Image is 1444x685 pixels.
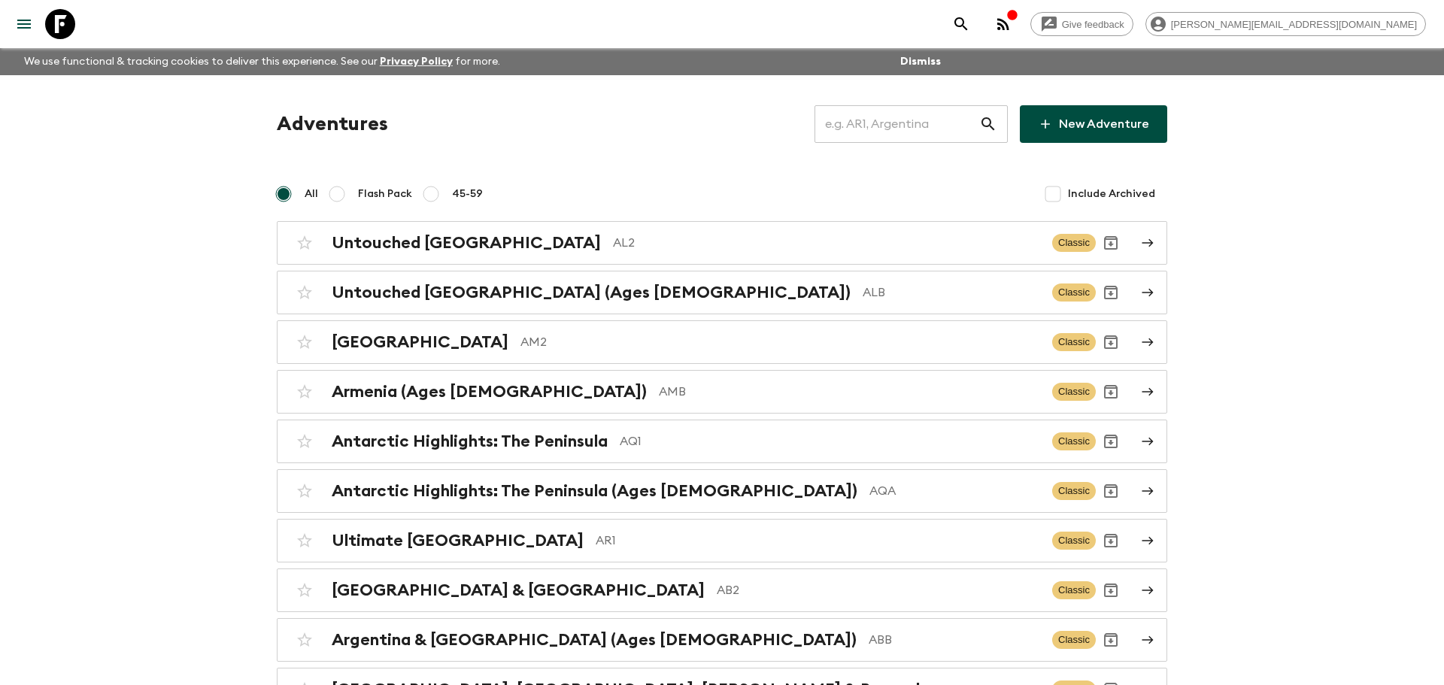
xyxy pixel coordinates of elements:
button: search adventures [946,9,976,39]
button: Archive [1096,575,1126,605]
span: Flash Pack [358,186,412,202]
span: Classic [1052,482,1096,500]
button: Archive [1096,625,1126,655]
button: Archive [1096,526,1126,556]
span: Include Archived [1068,186,1155,202]
span: Classic [1052,432,1096,450]
a: Untouched [GEOGRAPHIC_DATA] (Ages [DEMOGRAPHIC_DATA])ALBClassicArchive [277,271,1167,314]
a: Give feedback [1030,12,1133,36]
button: Dismiss [896,51,945,72]
p: AQ1 [620,432,1040,450]
a: Privacy Policy [380,56,453,67]
button: menu [9,9,39,39]
span: Classic [1052,532,1096,550]
h2: Untouched [GEOGRAPHIC_DATA] (Ages [DEMOGRAPHIC_DATA]) [332,283,851,302]
h2: Ultimate [GEOGRAPHIC_DATA] [332,531,584,550]
p: AL2 [613,234,1040,252]
span: Classic [1052,581,1096,599]
button: Archive [1096,377,1126,407]
a: Argentina & [GEOGRAPHIC_DATA] (Ages [DEMOGRAPHIC_DATA])ABBClassicArchive [277,618,1167,662]
button: Archive [1096,228,1126,258]
a: [GEOGRAPHIC_DATA]AM2ClassicArchive [277,320,1167,364]
a: Antarctic Highlights: The PeninsulaAQ1ClassicArchive [277,420,1167,463]
h1: Adventures [277,109,388,139]
p: AR1 [596,532,1040,550]
span: 45-59 [452,186,483,202]
h2: Untouched [GEOGRAPHIC_DATA] [332,233,601,253]
h2: Antarctic Highlights: The Peninsula [332,432,608,451]
p: AQA [869,482,1040,500]
p: ALB [863,283,1040,302]
a: New Adventure [1020,105,1167,143]
a: Antarctic Highlights: The Peninsula (Ages [DEMOGRAPHIC_DATA])AQAClassicArchive [277,469,1167,513]
p: AB2 [717,581,1040,599]
span: Give feedback [1054,19,1133,30]
a: Untouched [GEOGRAPHIC_DATA]AL2ClassicArchive [277,221,1167,265]
p: AM2 [520,333,1040,351]
span: All [305,186,318,202]
a: [GEOGRAPHIC_DATA] & [GEOGRAPHIC_DATA]AB2ClassicArchive [277,568,1167,612]
button: Archive [1096,476,1126,506]
h2: [GEOGRAPHIC_DATA] [332,332,508,352]
span: Classic [1052,234,1096,252]
p: ABB [869,631,1040,649]
h2: Armenia (Ages [DEMOGRAPHIC_DATA]) [332,382,647,402]
p: We use functional & tracking cookies to deliver this experience. See our for more. [18,48,506,75]
p: AMB [659,383,1040,401]
div: [PERSON_NAME][EMAIL_ADDRESS][DOMAIN_NAME] [1145,12,1426,36]
button: Archive [1096,277,1126,308]
span: Classic [1052,383,1096,401]
a: Armenia (Ages [DEMOGRAPHIC_DATA])AMBClassicArchive [277,370,1167,414]
span: Classic [1052,631,1096,649]
h2: [GEOGRAPHIC_DATA] & [GEOGRAPHIC_DATA] [332,580,705,600]
span: Classic [1052,333,1096,351]
h2: Antarctic Highlights: The Peninsula (Ages [DEMOGRAPHIC_DATA]) [332,481,857,501]
a: Ultimate [GEOGRAPHIC_DATA]AR1ClassicArchive [277,519,1167,562]
span: Classic [1052,283,1096,302]
h2: Argentina & [GEOGRAPHIC_DATA] (Ages [DEMOGRAPHIC_DATA]) [332,630,857,650]
button: Archive [1096,327,1126,357]
button: Archive [1096,426,1126,456]
input: e.g. AR1, Argentina [815,103,979,145]
span: [PERSON_NAME][EMAIL_ADDRESS][DOMAIN_NAME] [1163,19,1425,30]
